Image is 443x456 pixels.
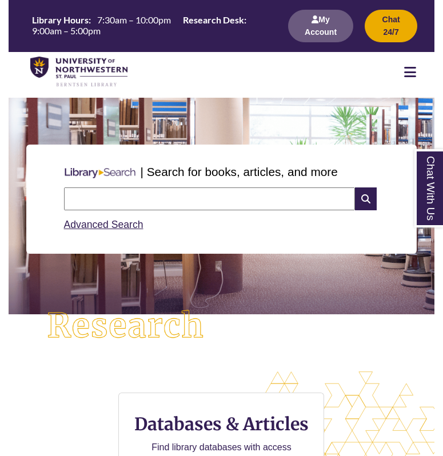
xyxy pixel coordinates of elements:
table: Hours Today [27,13,274,37]
span: 7:30am – 10:00pm [97,14,171,25]
a: Advanced Search [64,219,143,230]
a: My Account [288,27,354,37]
h3: Databases & Articles [128,413,314,435]
img: Libary Search [59,163,141,183]
a: Chat 24/7 [365,27,417,37]
th: Research Desk: [178,13,248,26]
span: 9:00am – 5:00pm [32,25,101,36]
button: Chat 24/7 [365,10,417,42]
p: | Search for books, articles, and more [141,163,338,181]
img: UNWSP Library Logo [30,57,127,87]
a: Hours Today [27,13,274,38]
button: My Account [288,10,354,42]
img: Research [30,293,221,359]
i: Search [355,187,377,210]
th: Library Hours: [27,13,93,26]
